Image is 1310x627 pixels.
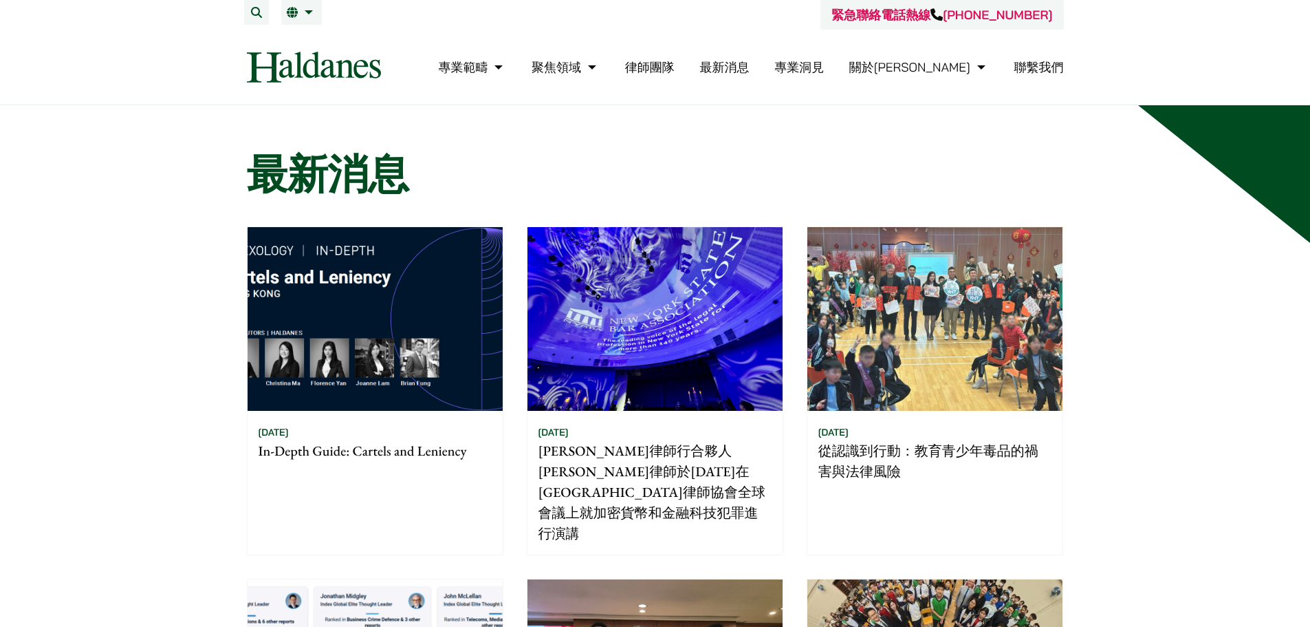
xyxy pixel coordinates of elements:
a: 專業範疇 [438,59,506,75]
a: 關於何敦 [849,59,989,75]
a: 聯繫我們 [1014,59,1064,75]
time: [DATE] [259,426,289,438]
a: 專業洞見 [774,59,824,75]
img: Logo of Haldanes [247,52,381,83]
a: 聚焦領域 [532,59,600,75]
h1: 最新消息 [247,149,1064,199]
a: 繁 [287,7,316,18]
a: 律師團隊 [625,59,675,75]
a: 緊急聯絡電話熱線[PHONE_NUMBER] [831,7,1052,23]
p: [PERSON_NAME]律師行合夥人[PERSON_NAME]律師於[DATE]在[GEOGRAPHIC_DATA]律師協會全球會議上就加密貨幣和金融科技犯罪進行演講 [538,440,772,544]
a: [DATE] [PERSON_NAME]律師行合夥人[PERSON_NAME]律師於[DATE]在[GEOGRAPHIC_DATA]律師協會全球會議上就加密貨幣和金融科技犯罪進行演講 [527,226,783,555]
a: 最新消息 [699,59,749,75]
a: [DATE] 從認識到行動：教育青少年毒品的禍害與法律風險 [807,226,1063,555]
time: [DATE] [818,426,849,438]
p: In-Depth Guide: Cartels and Leniency [259,440,492,461]
time: [DATE] [538,426,569,438]
a: [DATE] In-Depth Guide: Cartels and Leniency [247,226,503,555]
p: 從認識到行動：教育青少年毒品的禍害與法律風險 [818,440,1051,482]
